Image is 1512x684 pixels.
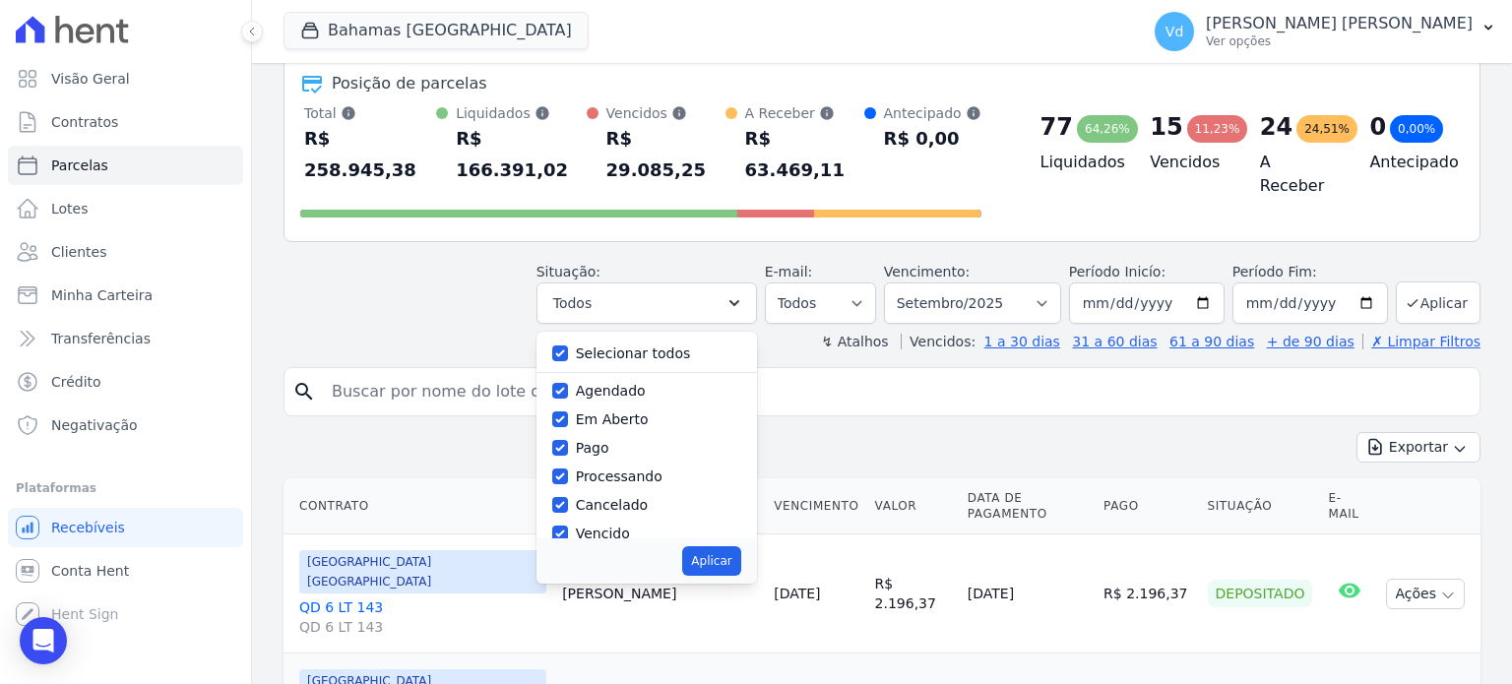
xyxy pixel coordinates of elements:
[1369,151,1448,174] h4: Antecipado
[8,59,243,98] a: Visão Geral
[867,534,960,653] td: R$ 2.196,37
[51,69,130,89] span: Visão Geral
[606,123,725,186] div: R$ 29.085,25
[51,242,106,262] span: Clientes
[553,291,592,315] span: Todos
[1187,115,1248,143] div: 11,23%
[1260,151,1339,198] h4: A Receber
[292,380,316,404] i: search
[536,264,600,280] label: Situação:
[304,103,436,123] div: Total
[8,362,243,402] a: Crédito
[1362,334,1480,349] a: ✗ Limpar Filtros
[51,415,138,435] span: Negativação
[765,264,813,280] label: E-mail:
[51,285,153,305] span: Minha Carteira
[51,372,101,392] span: Crédito
[8,551,243,591] a: Conta Hent
[1200,478,1321,534] th: Situação
[1296,115,1357,143] div: 24,51%
[576,526,630,541] label: Vencido
[1040,111,1073,143] div: 77
[304,123,436,186] div: R$ 258.945,38
[1206,14,1473,33] p: [PERSON_NAME] [PERSON_NAME]
[1040,151,1119,174] h4: Liquidados
[1260,111,1292,143] div: 24
[554,534,766,653] td: [PERSON_NAME]
[332,72,487,95] div: Posição de parcelas
[20,617,67,664] div: Open Intercom Messenger
[1165,25,1183,38] span: Vd
[299,550,546,593] span: [GEOGRAPHIC_DATA] [GEOGRAPHIC_DATA]
[867,478,960,534] th: Valor
[299,597,546,637] a: QD 6 LT 143QD 6 LT 143
[536,282,757,324] button: Todos
[576,497,648,513] label: Cancelado
[1139,4,1512,59] button: Vd [PERSON_NAME] [PERSON_NAME] Ver opções
[8,189,243,228] a: Lotes
[1069,264,1165,280] label: Período Inicío:
[1369,111,1386,143] div: 0
[1169,334,1254,349] a: 61 a 90 dias
[320,372,1472,411] input: Buscar por nome do lote ou do cliente
[1356,432,1480,463] button: Exportar
[456,123,586,186] div: R$ 166.391,02
[884,264,970,280] label: Vencimento:
[884,103,981,123] div: Antecipado
[884,123,981,155] div: R$ 0,00
[1390,115,1443,143] div: 0,00%
[1267,334,1354,349] a: + de 90 dias
[984,334,1060,349] a: 1 a 30 dias
[51,155,108,175] span: Parcelas
[1208,580,1313,607] div: Depositado
[8,232,243,272] a: Clientes
[8,405,243,445] a: Negativação
[1077,115,1138,143] div: 64,26%
[1096,478,1199,534] th: Pago
[283,12,589,49] button: Bahamas [GEOGRAPHIC_DATA]
[766,478,866,534] th: Vencimento
[1150,151,1228,174] h4: Vencidos
[576,383,646,399] label: Agendado
[1206,33,1473,49] p: Ver opções
[51,112,118,132] span: Contratos
[8,508,243,547] a: Recebíveis
[576,345,691,361] label: Selecionar todos
[51,329,151,348] span: Transferências
[576,440,609,456] label: Pago
[1320,478,1378,534] th: E-mail
[682,546,740,576] button: Aplicar
[745,103,864,123] div: A Receber
[745,123,864,186] div: R$ 63.469,11
[16,476,235,500] div: Plataformas
[960,478,1096,534] th: Data de Pagamento
[576,411,649,427] label: Em Aberto
[901,334,976,349] label: Vencidos:
[8,146,243,185] a: Parcelas
[1096,534,1199,653] td: R$ 2.196,37
[8,319,243,358] a: Transferências
[299,617,546,637] span: QD 6 LT 143
[960,534,1096,653] td: [DATE]
[774,586,820,601] a: [DATE]
[1150,111,1182,143] div: 15
[283,478,554,534] th: Contrato
[576,468,662,484] label: Processando
[1072,334,1157,349] a: 31 a 60 dias
[51,518,125,537] span: Recebíveis
[51,561,129,581] span: Conta Hent
[1396,281,1480,324] button: Aplicar
[606,103,725,123] div: Vencidos
[1386,579,1465,609] button: Ações
[456,103,586,123] div: Liquidados
[8,276,243,315] a: Minha Carteira
[8,102,243,142] a: Contratos
[1232,262,1388,282] label: Período Fim:
[821,334,888,349] label: ↯ Atalhos
[51,199,89,218] span: Lotes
